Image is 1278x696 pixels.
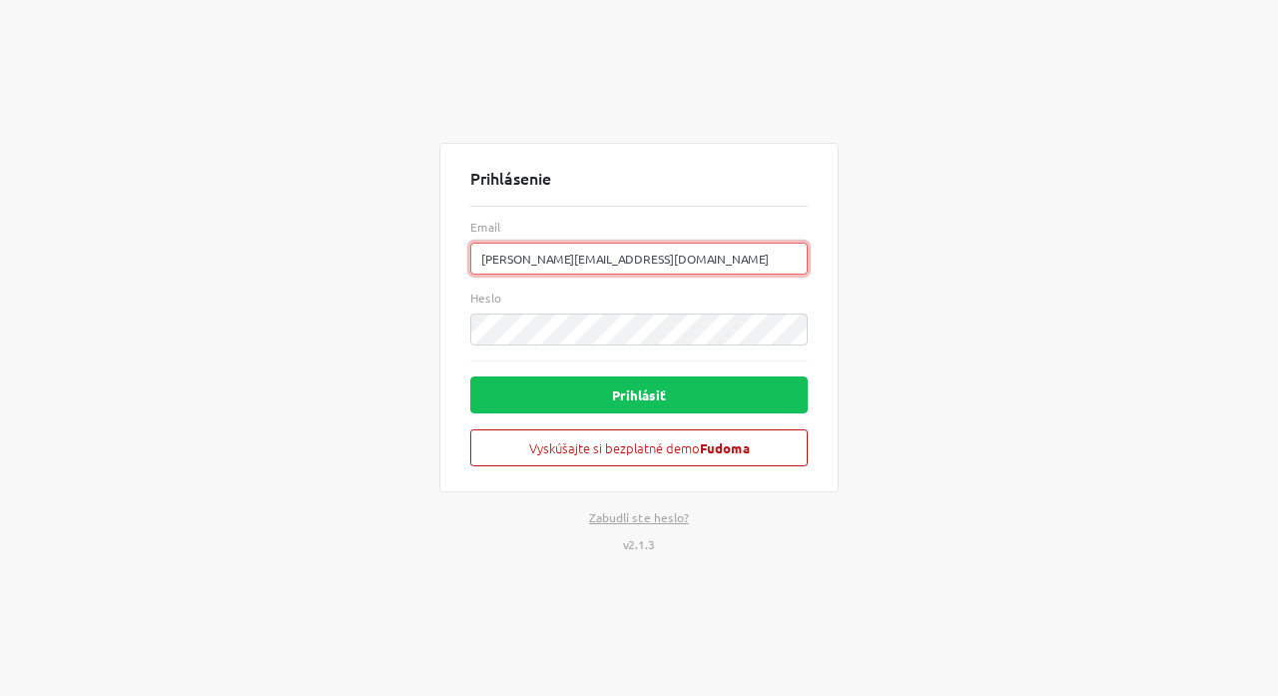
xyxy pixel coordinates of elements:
[470,220,808,234] label: Email
[470,376,808,413] button: Prihlásiť
[589,508,689,526] a: Zabudli ste heslo?
[470,291,808,305] label: Heslo
[470,427,808,447] a: Vyskúšajte si bezplatné demoFudoma
[470,429,808,466] button: Vyskúšajte si bezplatné demoFudoma
[470,169,808,207] div: Prihlásenie
[700,439,750,456] strong: Fudoma
[439,535,839,553] div: v2.1.3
